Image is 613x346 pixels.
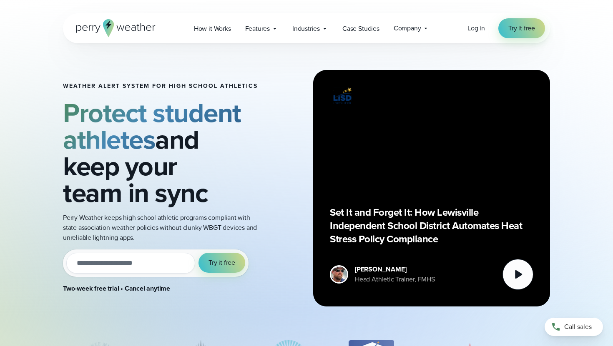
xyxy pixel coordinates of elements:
[245,24,270,34] span: Features
[63,213,258,243] p: Perry Weather keeps high school athletic programs compliant with state association weather polici...
[545,318,603,336] a: Call sales
[355,264,435,274] div: [PERSON_NAME]
[63,93,241,159] strong: Protect student athletes
[330,87,355,105] img: Lewisville ISD logo
[394,23,421,33] span: Company
[355,274,435,284] div: Head Athletic Trainer, FMHS
[498,18,545,38] a: Try it free
[508,23,535,33] span: Try it free
[63,284,170,293] strong: Two-week free trial • Cancel anytime
[194,24,231,34] span: How it Works
[330,206,533,246] p: Set It and Forget It: How Lewisville Independent School District Automates Heat Stress Policy Com...
[564,322,592,332] span: Call sales
[209,258,235,268] span: Try it free
[331,266,347,282] img: cody-henschke-headshot
[187,20,238,37] a: How it Works
[467,23,485,33] a: Log in
[63,100,258,206] h2: and keep your team in sync
[342,24,379,34] span: Case Studies
[335,20,387,37] a: Case Studies
[63,83,258,90] h1: Weather Alert System for High School Athletics
[198,253,245,273] button: Try it free
[292,24,320,34] span: Industries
